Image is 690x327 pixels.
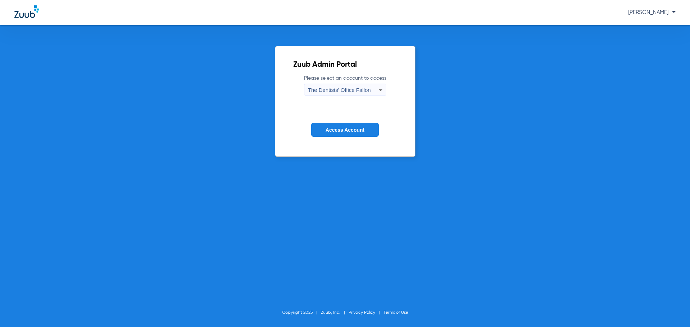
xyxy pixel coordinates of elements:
[304,75,386,96] label: Please select an account to access
[293,61,397,69] h2: Zuub Admin Portal
[383,310,408,315] a: Terms of Use
[308,87,371,93] span: The Dentists' Office Fallon
[14,5,39,18] img: Zuub Logo
[628,10,676,15] span: [PERSON_NAME]
[321,309,349,316] li: Zuub, Inc.
[311,123,379,137] button: Access Account
[349,310,375,315] a: Privacy Policy
[282,309,321,316] li: Copyright 2025
[326,127,364,133] span: Access Account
